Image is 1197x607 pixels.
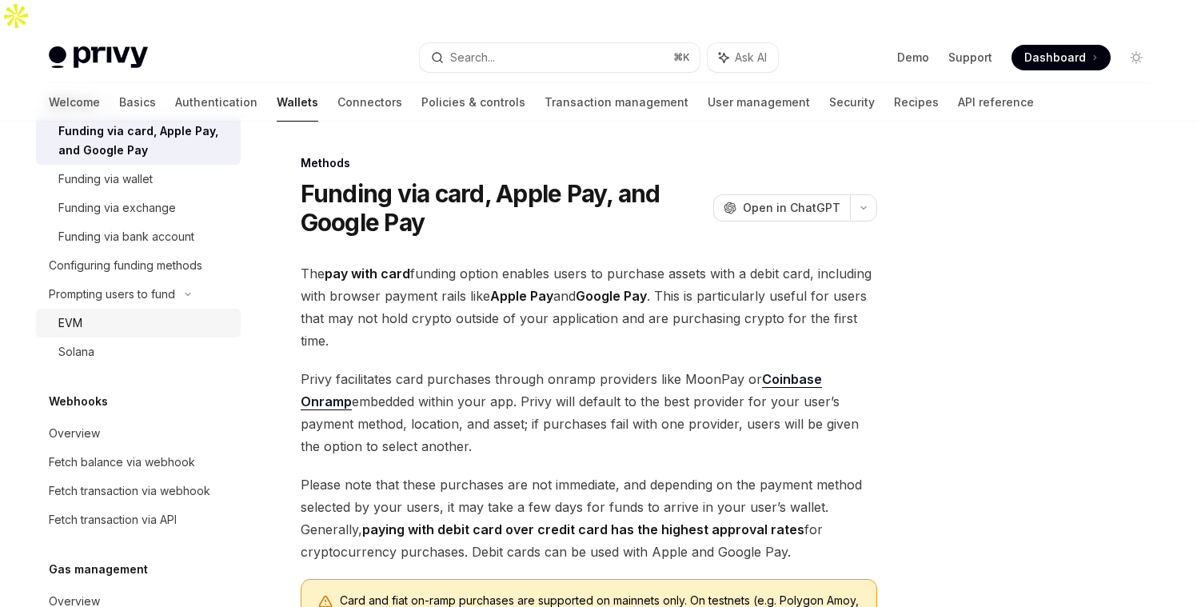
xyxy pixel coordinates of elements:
[36,309,241,337] a: EVM
[337,83,402,122] a: Connectors
[829,83,875,122] a: Security
[713,194,850,222] button: Open in ChatGPT
[421,83,525,122] a: Policies & controls
[948,50,992,66] a: Support
[49,481,210,501] div: Fetch transaction via webhook
[708,43,778,72] button: Ask AI
[49,392,108,411] h5: Webhooks
[420,43,700,72] button: Search...⌘K
[894,83,939,122] a: Recipes
[576,288,647,304] strong: Google Pay
[673,51,690,64] span: ⌘ K
[36,117,241,165] a: Funding via card, Apple Pay, and Google Pay
[490,288,553,304] strong: Apple Pay
[49,256,202,275] div: Configuring funding methods
[36,194,241,222] a: Funding via exchange
[36,505,241,534] a: Fetch transaction via API
[450,48,495,67] div: Search...
[301,262,877,352] span: The funding option enables users to purchase assets with a debit card, including with browser pay...
[735,50,767,66] span: Ask AI
[175,83,257,122] a: Authentication
[36,419,241,448] a: Overview
[958,83,1034,122] a: API reference
[36,165,241,194] a: Funding via wallet
[49,560,148,579] h5: Gas management
[708,83,810,122] a: User management
[36,337,241,366] a: Solana
[325,266,410,282] strong: pay with card
[301,179,707,237] h1: Funding via card, Apple Pay, and Google Pay
[49,510,177,529] div: Fetch transaction via API
[49,83,100,122] a: Welcome
[277,83,318,122] a: Wallets
[49,424,100,443] div: Overview
[58,122,231,160] div: Funding via card, Apple Pay, and Google Pay
[1011,45,1111,70] a: Dashboard
[58,170,153,189] div: Funding via wallet
[58,342,94,361] div: Solana
[362,521,804,537] strong: paying with debit card over credit card has the highest approval rates
[301,368,877,457] span: Privy facilitates card purchases through onramp providers like MoonPay or embedded within your ap...
[58,313,82,333] div: EVM
[897,50,929,66] a: Demo
[49,285,175,304] div: Prompting users to fund
[1024,50,1086,66] span: Dashboard
[36,448,241,477] a: Fetch balance via webhook
[545,83,688,122] a: Transaction management
[36,477,241,505] a: Fetch transaction via webhook
[58,227,194,246] div: Funding via bank account
[119,83,156,122] a: Basics
[743,200,840,216] span: Open in ChatGPT
[301,155,877,171] div: Methods
[36,222,241,251] a: Funding via bank account
[58,198,176,218] div: Funding via exchange
[49,453,195,472] div: Fetch balance via webhook
[1123,45,1149,70] button: Toggle dark mode
[49,46,148,69] img: light logo
[36,251,241,280] a: Configuring funding methods
[301,473,877,563] span: Please note that these purchases are not immediate, and depending on the payment method selected ...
